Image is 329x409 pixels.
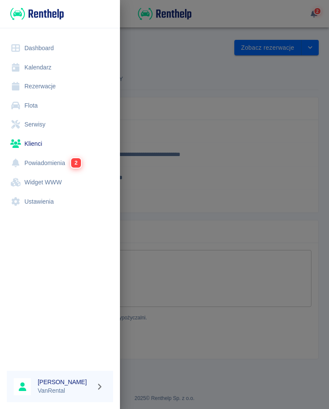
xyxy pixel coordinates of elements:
a: Dashboard [7,39,113,58]
a: Klienci [7,134,113,153]
h6: [PERSON_NAME] [38,378,93,386]
a: Flota [7,96,113,115]
a: Renthelp logo [7,7,64,21]
a: Kalendarz [7,58,113,77]
a: Serwisy [7,115,113,134]
a: Ustawienia [7,192,113,211]
p: VanRental [38,386,93,395]
span: 2 [71,158,81,168]
a: Widget WWW [7,173,113,192]
a: Rezerwacje [7,77,113,96]
a: Powiadomienia2 [7,153,113,173]
img: Renthelp logo [10,7,64,21]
